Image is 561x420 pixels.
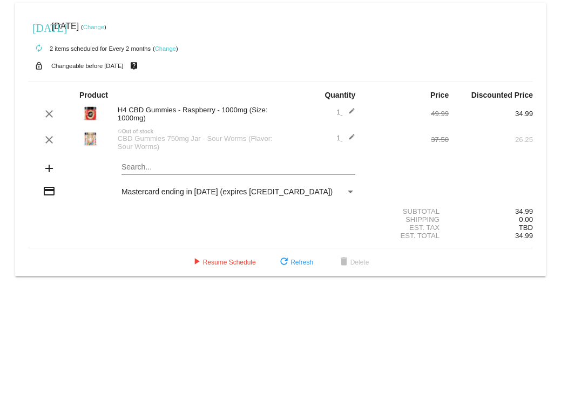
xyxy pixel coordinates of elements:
span: 34.99 [515,232,533,240]
input: Search... [121,163,355,172]
img: Red-Berries_1000MG_650x650.jpg [79,102,101,124]
mat-icon: [DATE] [32,21,45,33]
mat-icon: autorenew [32,42,45,55]
small: ( ) [153,45,178,52]
a: Change [155,45,176,52]
mat-icon: clear [43,107,56,120]
small: Changeable before [DATE] [51,63,124,69]
mat-icon: not_interested [118,129,122,133]
div: CBD Gummies 750mg Jar - Sour Worms (Flavor: Sour Worms) [112,134,281,151]
div: 49.99 [364,110,449,118]
small: 2 items scheduled for Every 2 months [28,45,151,52]
strong: Discounted Price [471,91,533,99]
strong: Quantity [325,91,355,99]
div: 34.99 [449,207,533,215]
div: 37.50 [364,136,449,144]
mat-icon: live_help [127,59,140,73]
strong: Price [430,91,449,99]
span: 1 [336,108,355,116]
small: ( ) [81,24,106,30]
span: 1 [336,134,355,142]
strong: Product [79,91,108,99]
span: TBD [519,223,533,232]
mat-select: Payment Method [121,187,355,196]
a: Change [83,24,104,30]
mat-icon: lock_open [32,59,45,73]
mat-icon: edit [342,133,355,146]
mat-icon: clear [43,133,56,146]
span: 0.00 [519,215,533,223]
mat-icon: add [43,162,56,175]
mat-icon: credit_card [43,185,56,198]
div: 34.99 [449,110,533,118]
div: 26.25 [449,136,533,144]
div: H4 CBD Gummies - Raspberry - 1000mg (Size: 1000mg) [112,106,281,122]
mat-icon: edit [342,107,355,120]
img: 750-6.jpg [79,128,101,150]
div: Out of stock [112,128,281,134]
span: Mastercard ending in [DATE] (expires [CREDIT_CARD_DATA]) [121,187,333,196]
